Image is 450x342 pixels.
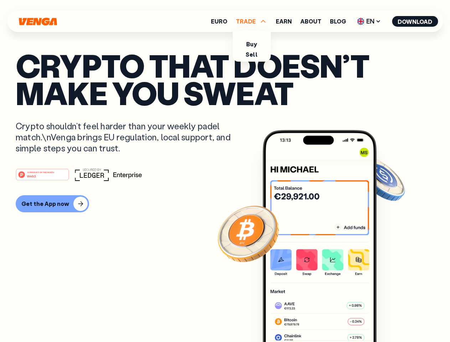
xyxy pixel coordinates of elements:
[211,19,227,24] a: Euro
[244,61,260,68] a: Swap
[355,153,407,204] img: USDC coin
[245,51,258,58] a: Sell
[16,195,89,212] button: Get the App now
[300,19,321,24] a: About
[236,17,267,26] span: TRADE
[330,19,346,24] a: Blog
[16,52,434,106] p: Crypto that doesn’t make you sweat
[236,19,256,24] span: TRADE
[16,120,241,154] p: Crypto shouldn’t feel harder than your weekly padel match.\nVenga brings EU regulation, local sup...
[357,18,364,25] img: flag-uk
[27,174,36,178] tspan: Web3
[216,201,280,265] img: Bitcoin
[246,40,257,48] a: Buy
[27,171,54,173] tspan: #1 PRODUCT OF THE MONTH
[16,195,434,212] a: Get the App now
[392,16,438,27] button: Download
[18,17,58,26] svg: Home
[16,173,69,182] a: #1 PRODUCT OF THE MONTHWeb3
[21,200,69,207] div: Get the App now
[276,19,292,24] a: Earn
[355,16,383,27] span: EN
